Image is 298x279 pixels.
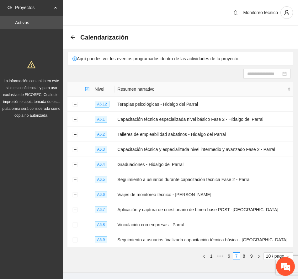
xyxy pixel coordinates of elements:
[92,82,115,97] th: Nivel
[115,172,293,187] td: Seguimiento a usuarios durante capacitación técnica Fase 2 - Parral
[95,191,108,198] span: A6.6
[68,52,293,65] div: Aquí puedes ver los eventos programados dentro de las actividades de tu proyecto.
[281,10,293,15] span: user
[266,253,291,260] span: 10 / page
[248,252,255,260] li: 9
[72,56,77,61] span: exclamation-circle
[115,127,293,142] td: Talleres de empleabilidad sabatinos - Hidalgo del Parral
[3,79,61,118] span: La información contenida en este sitio es confidencial y para uso exclusivo de FICOSEC. Cualquier...
[117,86,286,93] span: Resumen narrativo
[72,117,77,122] button: Expand row
[15,1,52,14] span: Proyectos
[231,10,240,15] span: bell
[233,253,240,260] a: 7
[115,157,293,172] td: Graduaciones - Hidalgo del Parral
[95,206,108,213] span: A6.7
[95,131,108,138] span: A6.2
[95,176,108,183] span: A6.5
[95,221,108,228] span: A6.8
[95,161,108,168] span: A6.4
[72,132,77,137] button: Expand row
[115,112,293,127] td: Capacitación técnica especializada nivel básico Fase 2 - Hidalgo del Parral
[231,8,241,18] button: bell
[200,252,208,260] button: left
[72,238,77,243] button: Expand row
[115,202,293,217] td: Aplicación y captura de cuestionario de Línea base POST -[GEOGRAPHIC_DATA]
[225,252,233,260] li: 6
[208,252,215,260] li: 1
[226,253,232,260] a: 6
[72,102,77,107] button: Expand row
[8,5,12,10] span: eye
[72,147,77,152] button: Expand row
[72,223,77,228] button: Expand row
[233,252,240,260] li: 7
[115,142,293,157] td: Capacitación técnica y especializada nivel intermedio y avanzado Fase 2 - Parral
[27,61,35,69] span: warning
[241,253,247,260] a: 8
[215,252,225,260] span: •••
[115,187,293,202] td: Viajes de monitoreo técnico - [PERSON_NAME]
[115,97,293,112] td: Terapias psicológicas - Hidalgo del Parral
[95,146,108,153] span: A6.3
[15,20,29,25] a: Activos
[95,101,109,108] span: A5.12
[257,255,261,258] span: right
[95,116,108,123] span: A6.1
[72,162,77,167] button: Expand row
[255,252,263,260] li: Next Page
[240,252,248,260] li: 8
[72,177,77,182] button: Expand row
[208,253,215,260] a: 1
[115,82,293,97] th: Resumen narrativo
[215,252,225,260] li: Previous 5 Pages
[255,252,263,260] button: right
[95,236,108,243] span: A6.9
[243,10,278,15] span: Monitoreo técnico
[70,35,75,40] div: Back
[80,32,128,42] span: Calendarización
[72,207,77,212] button: Expand row
[85,87,89,91] span: check-square
[115,217,293,232] td: Vinculación con empresas - Parral
[200,252,208,260] li: Previous Page
[263,252,293,260] div: Page Size
[202,255,206,258] span: left
[72,192,77,197] button: Expand row
[248,253,255,260] a: 9
[115,232,293,247] td: Seguimiento a usuarios finalizada capacitación técnica básica - [GEOGRAPHIC_DATA]
[280,6,293,19] button: user
[70,35,75,40] span: arrow-left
